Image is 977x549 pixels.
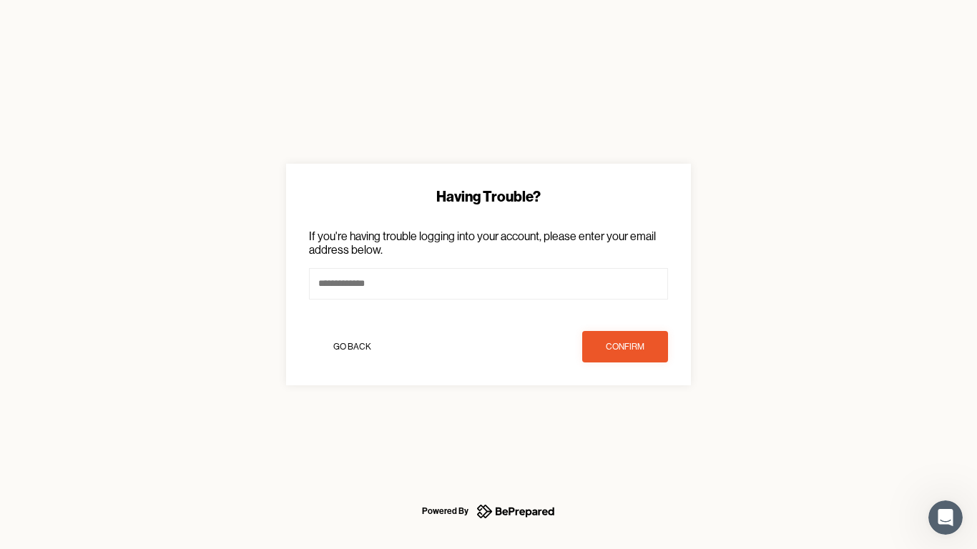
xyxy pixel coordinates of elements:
p: If you're having trouble logging into your account, please enter your email address below. [309,229,668,257]
button: Go Back [309,331,395,362]
div: Having Trouble? [309,187,668,207]
iframe: Intercom live chat [928,500,963,535]
div: confirm [606,340,644,354]
div: Go Back [333,340,371,354]
div: Powered By [422,503,468,520]
button: confirm [582,331,668,362]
